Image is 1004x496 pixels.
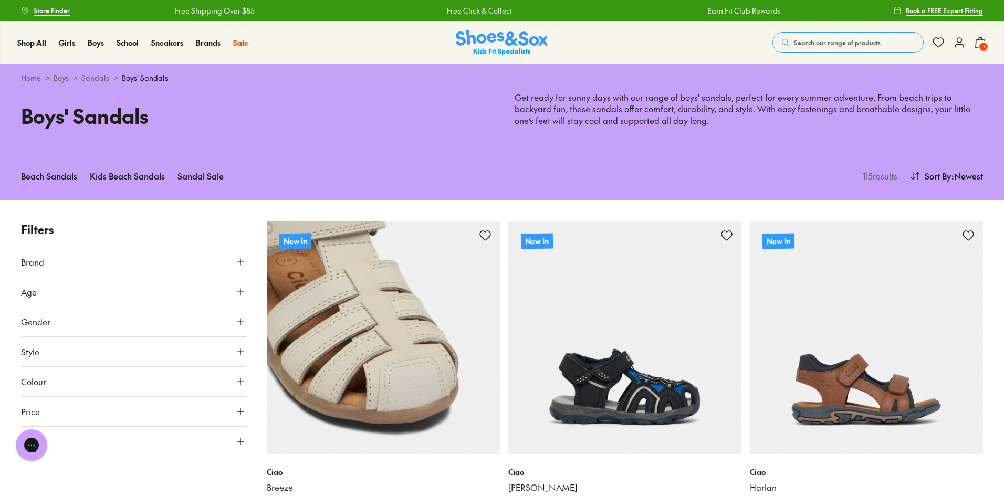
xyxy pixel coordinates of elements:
[638,5,712,16] a: Earn Fit Club Rewards
[978,41,989,52] span: 1
[21,405,40,418] span: Price
[750,221,983,454] a: New In
[21,164,77,187] a: Beach Sandals
[122,72,168,83] span: Boys' Sandals
[21,221,246,238] p: Filters
[974,31,987,54] button: 1
[21,375,46,388] span: Colour
[893,1,983,20] a: Book a FREE Expert Fitting
[456,30,548,56] img: SNS_Logo_Responsive.svg
[508,221,741,454] a: New In
[910,164,983,187] button: Sort By:Newest
[17,37,46,48] a: Shop All
[859,170,897,182] p: 115 results
[81,72,109,83] a: Sandals
[21,72,41,83] a: Home
[772,32,924,53] button: Search our range of products
[117,37,139,48] a: School
[521,233,553,249] p: New In
[750,467,983,478] p: Ciao
[21,277,246,307] button: Age
[21,286,37,298] span: Age
[279,233,312,250] p: New In
[762,233,794,249] p: New In
[54,72,69,83] a: Boys
[21,427,246,456] button: Size
[21,247,246,277] button: Brand
[508,482,741,493] a: [PERSON_NAME]
[378,5,443,16] a: Free Click & Collect
[21,256,44,268] span: Brand
[267,221,500,454] a: New In
[59,37,75,48] a: Girls
[34,6,70,15] span: Store Finder
[508,467,741,478] p: Ciao
[21,307,246,336] button: Gender
[21,101,489,131] h1: Boys' Sandals
[21,315,50,328] span: Gender
[21,397,246,426] button: Price
[267,482,500,493] a: Breeze
[11,426,53,465] iframe: Gorgias live chat messenger
[456,30,548,56] a: Shoes & Sox
[88,37,104,48] a: Boys
[794,38,881,47] span: Search our range of products
[177,164,224,187] a: Sandal Sale
[21,367,246,396] button: Colour
[233,37,248,48] a: Sale
[21,1,70,20] a: Store Finder
[90,164,165,187] a: Kids Beach Sandals
[925,170,951,182] span: Sort By
[196,37,221,48] a: Brands
[151,37,183,48] a: Sneakers
[267,467,500,478] p: Ciao
[951,170,983,182] span: : Newest
[21,72,983,83] div: > > >
[21,337,246,366] button: Style
[750,482,983,493] a: Harlan
[515,92,983,126] p: Get ready for sunny days with our range of boys' sandals, perfect for every summer adventure. Fro...
[106,5,185,16] a: Free Shipping Over $85
[906,6,983,15] span: Book a FREE Expert Fitting
[21,345,39,358] span: Style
